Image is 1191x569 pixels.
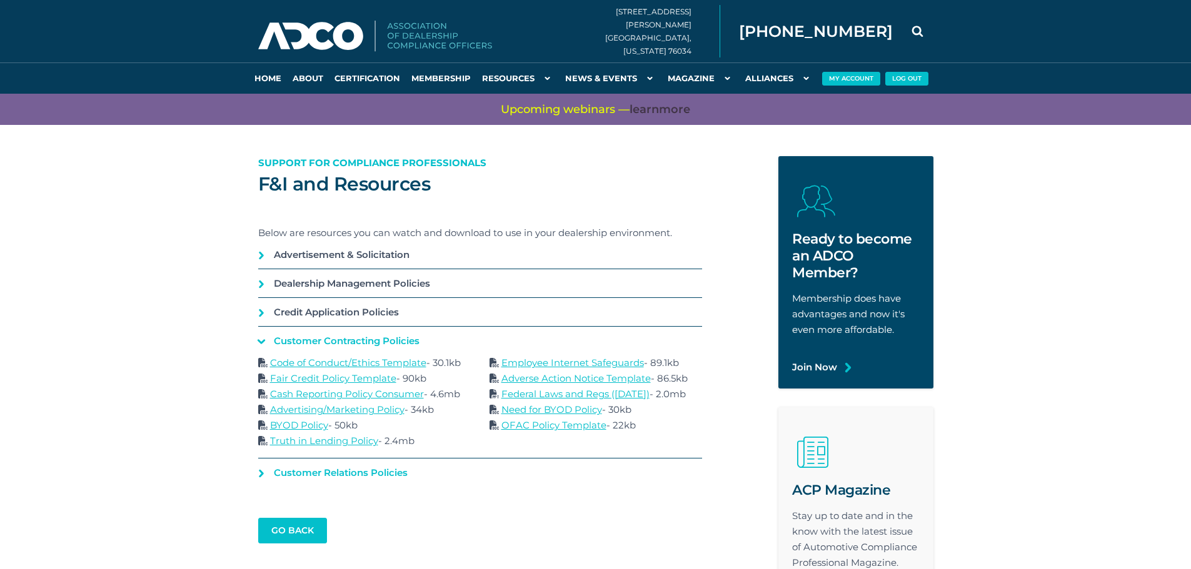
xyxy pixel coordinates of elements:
a: Cash Reporting Policy Consumer [270,388,424,400]
div: [STREET_ADDRESS][PERSON_NAME] [GEOGRAPHIC_DATA], [US_STATE] 76034 [605,5,720,57]
a: OFAC Policy Template [501,419,606,431]
a: News & Events [560,62,662,94]
h2: Ready to become an ADCO Member? [792,230,920,281]
a: Join Now [792,359,837,375]
a: Employee Internet Safeguards [501,357,644,369]
a: Magazine [662,62,740,94]
p: - 2.4mb [258,433,471,448]
p: Support for Compliance Professionals [258,155,702,171]
p: - 89.1kb [490,355,702,370]
p: - 50kb [258,417,471,433]
a: Code of Conduct/Ethics Template [270,357,426,369]
a: Dealership Management Policies [258,269,702,297]
a: Need for BYOD Policy [501,403,602,415]
h1: F&I and Resources [258,172,702,197]
p: - 4.6mb [258,386,471,402]
a: learnmore [630,102,690,117]
a: Home [249,62,287,94]
button: Log Out [885,72,928,86]
p: - 90kb [258,370,471,386]
a: Membership [406,62,476,94]
a: Certification [329,62,406,94]
a: Credit Application Policies [258,298,702,326]
p: - 2.0mb [490,386,702,402]
a: Resources [476,62,560,94]
img: Association of Dealership Compliance Officers logo [258,21,492,52]
span: learn [630,102,659,116]
a: go back [258,518,327,543]
a: About [287,62,329,94]
a: Customer Relations Policies [258,458,702,487]
p: Membership does have advantages and now it's even more affordable. [792,290,920,337]
a: Truth in Lending Policy [270,435,378,447]
p: - 86.5kb [490,370,702,386]
a: BYOD Policy [270,419,328,431]
p: - 30.1kb [258,355,471,370]
a: Federal Laws and Regs ([DATE]) [501,388,650,400]
a: Advertisement & Solicitation [258,240,702,269]
a: Alliances [740,62,818,94]
p: - 34kb [258,402,471,417]
a: Customer Contracting Policies [258,327,702,355]
span: Upcoming webinars — [501,102,690,117]
a: Adverse Action Notice Template [501,372,651,384]
p: - 30kb [490,402,702,417]
p: Below are resources you can watch and download to use in your dealership environment. [258,225,702,240]
a: Advertising/Marketing Policy [270,403,405,415]
p: - 22kb [490,417,702,433]
h2: ACP Magazine [792,482,920,498]
a: Fair Credit Policy Template [270,372,396,384]
span: [PHONE_NUMBER] [739,24,893,39]
button: My Account [822,72,880,86]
